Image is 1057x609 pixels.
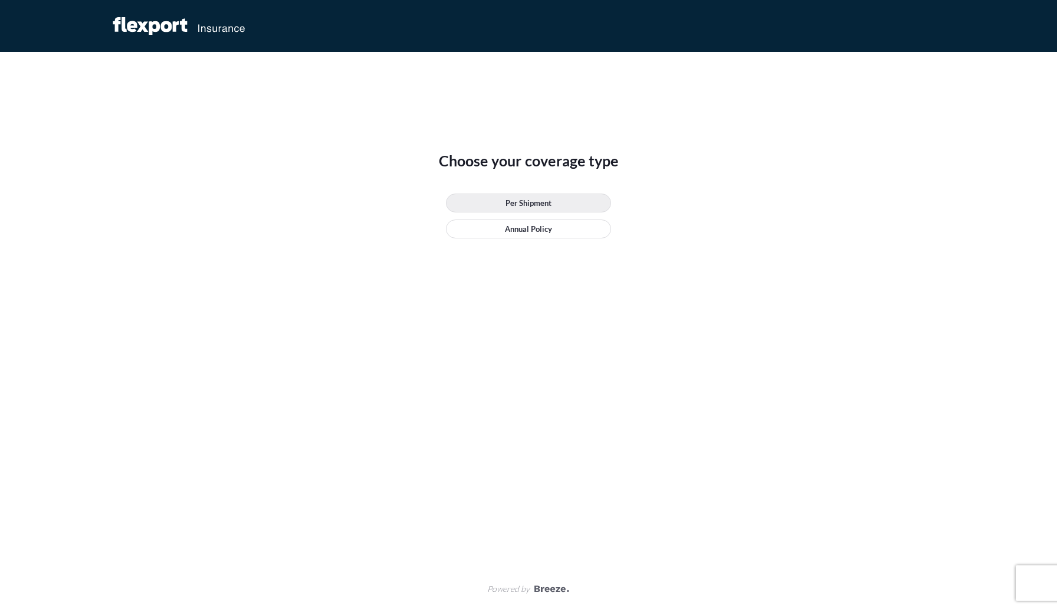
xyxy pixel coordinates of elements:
[505,197,552,209] p: Per Shipment
[505,223,552,235] p: Annual Policy
[446,220,611,238] a: Annual Policy
[487,583,530,595] span: Powered by
[446,194,611,212] a: Per Shipment
[439,151,619,170] span: Choose your coverage type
